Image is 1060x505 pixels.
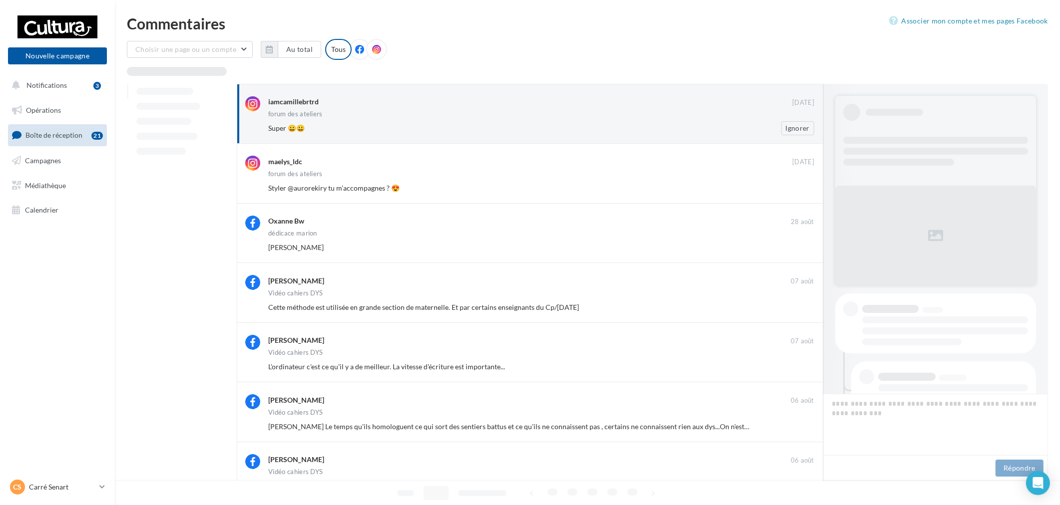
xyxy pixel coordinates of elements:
div: [PERSON_NAME] [268,335,324,345]
span: CS [13,482,22,492]
a: Associer mon compte et mes pages Facebook [890,15,1048,27]
span: 07 août [791,337,814,346]
button: Nouvelle campagne [8,47,107,64]
span: [DATE] [792,158,814,167]
span: 07 août [791,277,814,286]
span: Styler @aurorekiry tu m’accompagnes ? 😍 [268,184,400,192]
span: 06 août [791,456,814,465]
div: iamcamillebrtrd [268,97,319,107]
div: forum des ateliers [268,171,323,177]
div: Vidéo cahiers DYS [268,349,323,356]
button: Ignorer [781,121,814,135]
a: Campagnes [6,150,109,171]
a: Boîte de réception21 [6,124,109,146]
div: dédicace marion [268,230,317,237]
span: Médiathèque [25,181,66,189]
div: [PERSON_NAME] [268,276,324,286]
div: forum des ateliers [268,111,323,117]
div: Vidéo cahiers DYS [268,469,323,475]
p: Carré Senart [29,482,95,492]
div: Vidéo cahiers DYS [268,409,323,416]
button: Répondre [996,460,1044,477]
a: CS Carré Senart [8,478,107,497]
a: Opérations [6,100,109,121]
div: maelys_ldc [268,157,302,167]
span: Calendrier [25,206,58,214]
span: Notifications [26,81,67,89]
span: Boîte de réception [25,131,82,139]
div: Commentaires [127,16,1048,31]
span: Opérations [26,106,61,114]
span: [PERSON_NAME] Le temps qu'ils homologuent ce qui sort des sentiers battus et ce qu'ils ne connais... [268,422,816,431]
span: Enfin c’est top [268,482,311,490]
button: Au total [261,41,321,58]
div: [PERSON_NAME] [268,455,324,465]
button: Au total [278,41,321,58]
div: Vidéo cahiers DYS [268,290,323,296]
div: Open Intercom Messenger [1026,471,1050,495]
div: Tous [325,39,352,60]
span: Campagnes [25,156,61,165]
a: Médiathèque [6,175,109,196]
a: Calendrier [6,200,109,221]
button: Notifications 3 [6,75,105,96]
div: Oxanne Bw [268,216,304,226]
div: 3 [93,82,101,90]
div: [PERSON_NAME] [268,395,324,405]
span: 06 août [791,396,814,405]
button: Choisir une page ou un compte [127,41,253,58]
div: 21 [91,132,103,140]
span: 28 août [791,218,814,227]
span: Super 😀😀 [268,124,305,132]
span: [PERSON_NAME] [268,243,324,252]
span: Cette méthode est utilisée en grande section de maternelle. Et par certains enseignants du Cp/[DATE] [268,303,579,311]
span: L'ordinateur c'est ce qu'il y a de meilleur. La vitesse d'écriture est importante... [268,362,505,371]
span: Choisir une page ou un compte [135,45,236,53]
span: [DATE] [792,98,814,107]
